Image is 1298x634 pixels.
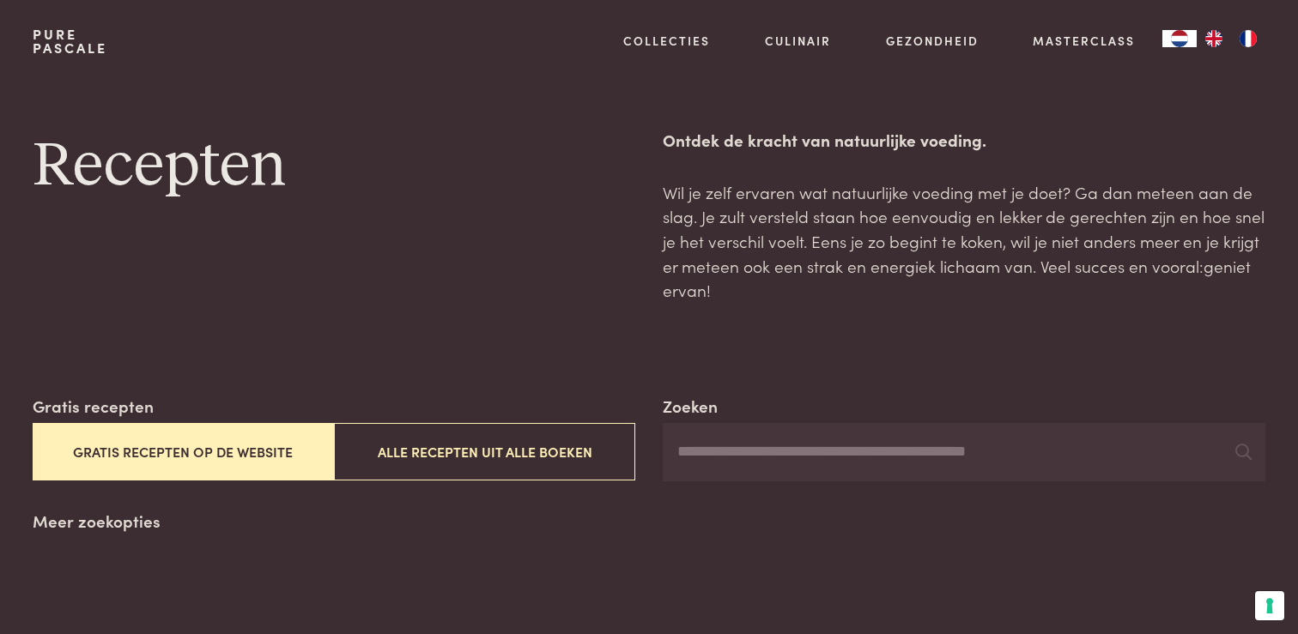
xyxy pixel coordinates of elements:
[1231,30,1265,47] a: FR
[663,180,1265,303] p: Wil je zelf ervaren wat natuurlijke voeding met je doet? Ga dan meteen aan de slag. Je zult verst...
[334,423,635,480] button: Alle recepten uit alle boeken
[1255,591,1284,620] button: Uw voorkeuren voor toestemming voor trackingtechnologieën
[33,394,154,419] label: Gratis recepten
[1197,30,1231,47] a: EN
[1162,30,1197,47] a: NL
[623,32,710,50] a: Collecties
[886,32,979,50] a: Gezondheid
[663,394,718,419] label: Zoeken
[765,32,831,50] a: Culinair
[33,128,635,205] h1: Recepten
[663,128,986,151] strong: Ontdek de kracht van natuurlijke voeding.
[1162,30,1197,47] div: Language
[1197,30,1265,47] ul: Language list
[33,27,107,55] a: PurePascale
[1033,32,1135,50] a: Masterclass
[1162,30,1265,47] aside: Language selected: Nederlands
[33,423,334,480] button: Gratis recepten op de website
